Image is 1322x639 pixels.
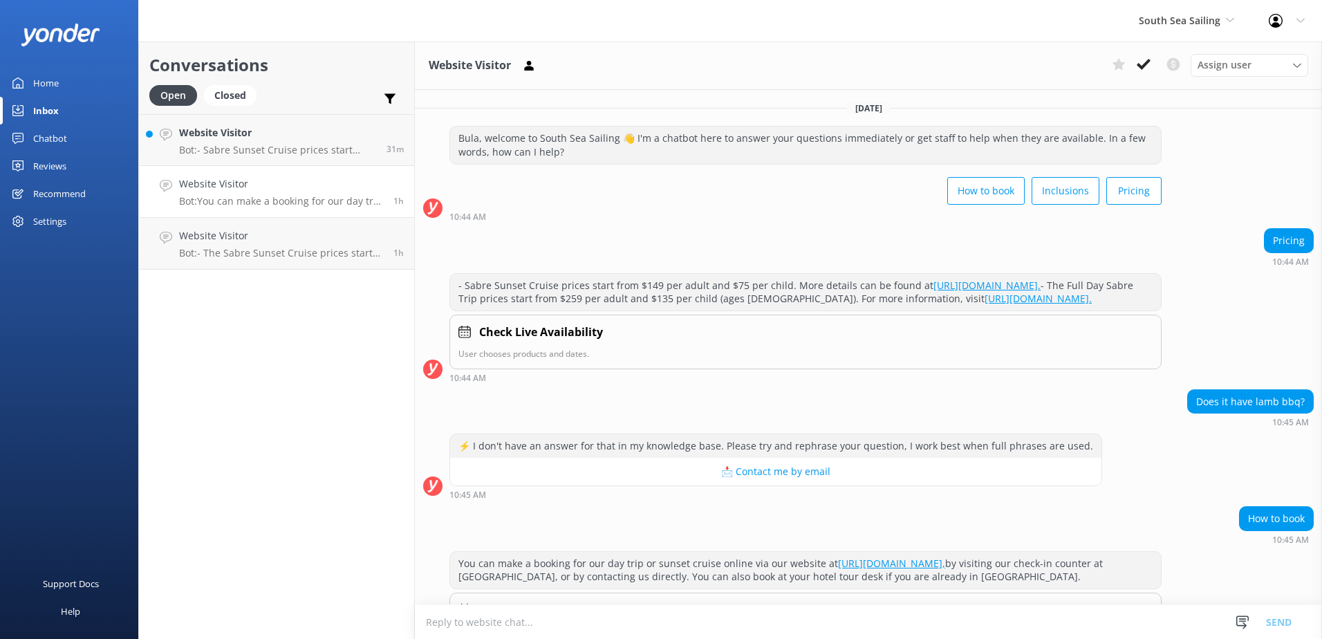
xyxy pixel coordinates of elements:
strong: 10:44 AM [449,213,486,221]
p: Bot: - Sabre Sunset Cruise prices start from $149 per adult and $75 per child. More details can b... [179,144,376,156]
div: Bula, welcome to South Sea Sailing 👋 I'm a chatbot here to answer your questions immediately or g... [450,127,1161,163]
div: Settings [33,207,66,235]
h4: Website Visitor [179,176,383,192]
strong: 10:45 AM [449,491,486,499]
span: South Sea Sailing [1139,14,1220,27]
h4: Check Live Availability [479,602,603,620]
strong: 10:45 AM [1272,418,1309,427]
div: Support Docs [43,570,99,598]
div: How to book [1240,507,1313,530]
a: Closed [204,87,263,102]
div: - Sabre Sunset Cruise prices start from $149 per adult and $75 per child. More details can be fou... [450,274,1161,311]
button: How to book [947,177,1025,205]
div: Assign User [1191,54,1308,76]
span: Sep 18 2025 11:33am (UTC +12:00) Pacific/Auckland [387,143,404,155]
a: [URL][DOMAIN_NAME]. [933,279,1041,292]
div: Sep 18 2025 10:44am (UTC +12:00) Pacific/Auckland [449,373,1162,382]
span: Sep 18 2025 10:45am (UTC +12:00) Pacific/Auckland [393,195,404,207]
h4: Website Visitor [179,228,383,243]
div: Recommend [33,180,86,207]
div: Open [149,85,197,106]
h4: Website Visitor [179,125,376,140]
button: Pricing [1106,177,1162,205]
strong: 10:44 AM [1272,258,1309,266]
strong: 10:44 AM [449,374,486,382]
span: Assign user [1198,57,1251,73]
div: Sep 18 2025 10:45am (UTC +12:00) Pacific/Auckland [1239,535,1314,544]
a: Open [149,87,204,102]
div: Sep 18 2025 10:44am (UTC +12:00) Pacific/Auckland [1264,257,1314,266]
div: Inbox [33,97,59,124]
div: Sep 18 2025 10:44am (UTC +12:00) Pacific/Auckland [449,212,1162,221]
p: Bot: - The Sabre Sunset Cruise prices start from $149 per adult and $75 per child. More details c... [179,247,383,259]
div: Sep 18 2025 10:45am (UTC +12:00) Pacific/Auckland [1187,417,1314,427]
p: User chooses products and dates. [458,347,1153,360]
div: Reviews [33,152,66,180]
span: Sep 18 2025 10:25am (UTC +12:00) Pacific/Auckland [393,247,404,259]
span: [DATE] [847,102,891,114]
div: You can make a booking for our day trip or sunset cruise online via our website at by visiting ou... [450,552,1161,589]
div: Home [33,69,59,97]
div: Pricing [1265,229,1313,252]
button: Inclusions [1032,177,1099,205]
div: Help [61,598,80,625]
a: [URL][DOMAIN_NAME], [838,557,945,570]
div: Sep 18 2025 10:45am (UTC +12:00) Pacific/Auckland [449,490,1102,499]
a: Website VisitorBot:- The Sabre Sunset Cruise prices start from $149 per adult and $75 per child. ... [139,218,414,270]
a: Website VisitorBot:- Sabre Sunset Cruise prices start from $149 per adult and $75 per child. More... [139,114,414,166]
button: 📩 Contact me by email [450,458,1101,485]
div: Does it have lamb bbq? [1188,390,1313,414]
div: ⚡ I don't have an answer for that in my knowledge base. Please try and rephrase your question, I ... [450,434,1101,458]
h4: Check Live Availability [479,324,603,342]
strong: 10:45 AM [1272,536,1309,544]
div: Chatbot [33,124,67,152]
img: yonder-white-logo.png [21,24,100,46]
h2: Conversations [149,52,404,78]
a: Website VisitorBot:You can make a booking for our day trip or sunset cruise online via our websit... [139,166,414,218]
p: Bot: You can make a booking for our day trip or sunset cruise online via our website at [URL][DOM... [179,195,383,207]
div: Closed [204,85,257,106]
h3: Website Visitor [429,57,511,75]
a: [URL][DOMAIN_NAME]. [985,292,1092,305]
